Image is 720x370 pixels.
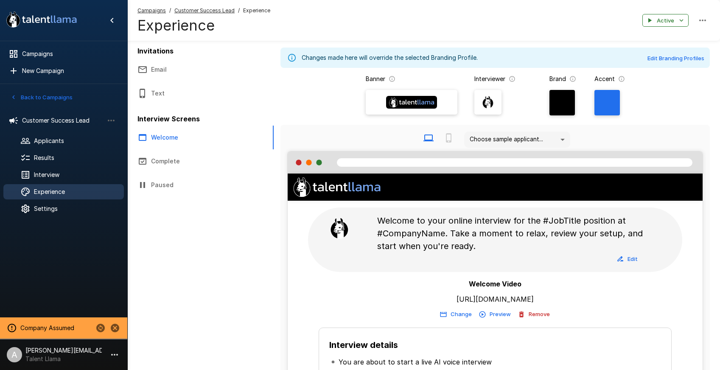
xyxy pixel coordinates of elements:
[464,132,570,148] div: Choose sample applicant...
[389,76,395,82] svg: The banner version of your logo. Using your logo will enable customization of brand and accent co...
[594,75,615,83] p: Accent
[438,308,474,321] button: Change
[137,17,270,34] h4: Experience
[457,294,534,304] p: [URL][DOMAIN_NAME]
[238,6,240,15] span: /
[516,308,552,321] button: Remove
[127,81,274,105] button: Text
[469,280,521,288] b: Welcome Video
[339,357,492,367] p: You are about to start a live AI voice interview
[127,126,274,149] button: Welcome
[302,50,478,65] div: Changes made here will override the selected Branding Profile.
[549,75,566,83] p: Brand
[366,90,457,115] label: Banner Logo
[377,214,644,252] p: Welcome to your online interview for the #JobTitle position at #CompanyName. Take a moment to rel...
[474,75,505,83] p: Interviewer
[642,14,689,27] button: Active
[288,175,386,199] img: Company Logo
[386,96,437,109] img: Banner Logo
[329,218,350,239] img: llama_clean.png
[169,6,171,15] span: /
[127,149,274,173] button: Complete
[137,7,166,14] u: Campaigns
[618,76,625,82] svg: The primary color for buttons in branded interviews and emails. It should be a color that complem...
[645,52,706,65] button: Edit Branding Profiles
[614,252,641,266] button: Edit
[366,75,385,83] p: Banner
[243,6,270,15] span: Experience
[509,76,515,82] svg: The image that will show next to questions in your candidate interviews. It must be square and at...
[174,7,235,14] u: Customer Success Lead
[569,76,576,82] svg: The background color for branded interviews and emails. It should be a color that complements you...
[127,58,274,81] button: Email
[127,173,274,197] button: Paused
[329,340,398,350] b: Interview details
[482,96,494,109] img: llama_clean.png
[477,308,513,321] button: Preview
